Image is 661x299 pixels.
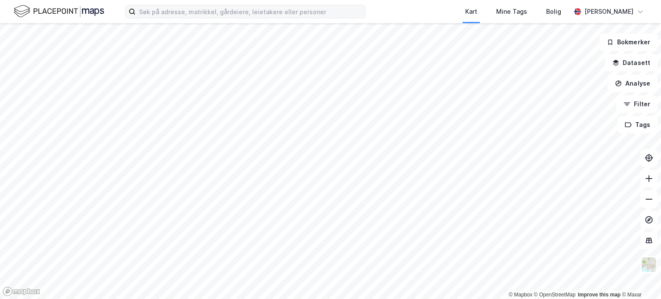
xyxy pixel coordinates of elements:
a: Mapbox homepage [3,287,40,296]
div: Kontrollprogram for chat [618,258,661,299]
img: Z [641,256,657,273]
button: Bokmerker [599,34,658,51]
input: Søk på adresse, matrikkel, gårdeiere, leietakere eller personer [136,5,365,18]
img: logo.f888ab2527a4732fd821a326f86c7f29.svg [14,4,104,19]
div: [PERSON_NAME] [584,6,633,17]
a: Mapbox [509,292,532,298]
a: Improve this map [578,292,621,298]
div: Mine Tags [496,6,527,17]
button: Filter [616,96,658,113]
div: Kart [465,6,477,17]
button: Datasett [605,54,658,71]
button: Analyse [608,75,658,92]
button: Tags [618,116,658,133]
div: Bolig [546,6,561,17]
iframe: Chat Widget [618,258,661,299]
a: OpenStreetMap [534,292,576,298]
